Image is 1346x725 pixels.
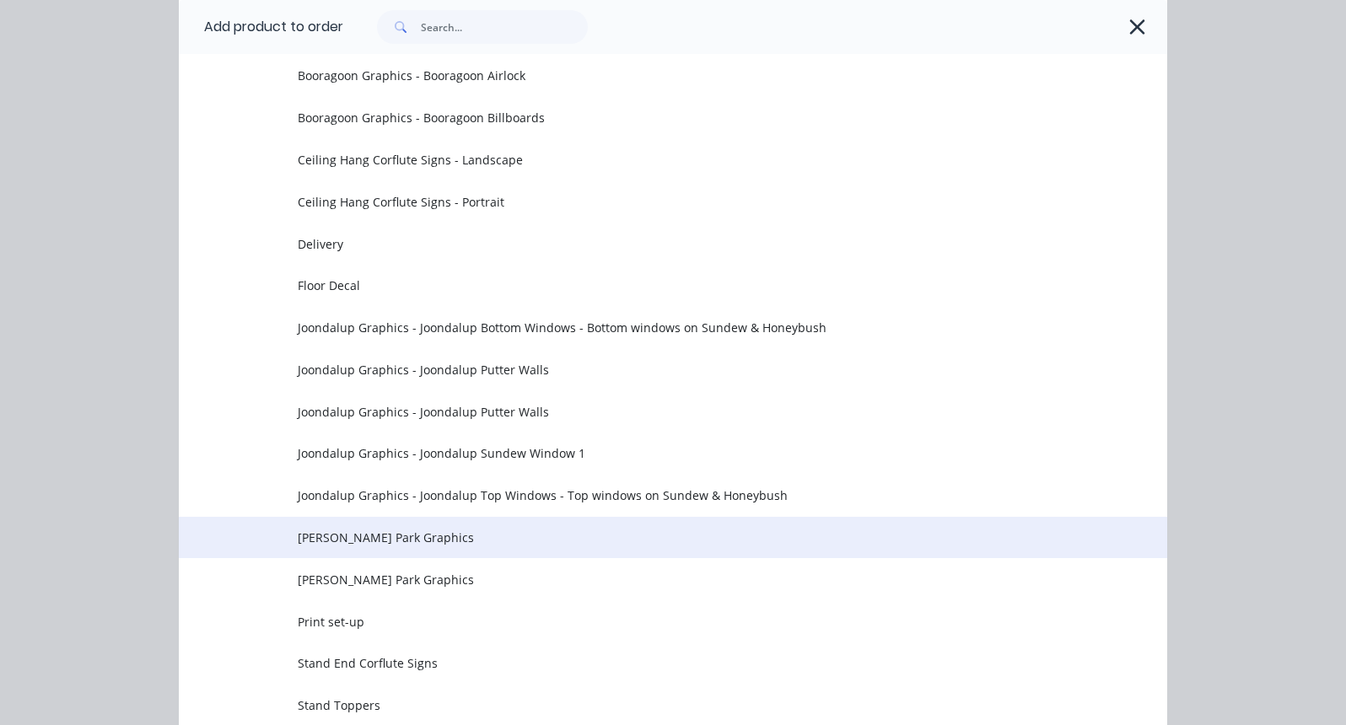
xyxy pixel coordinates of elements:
span: Joondalup Graphics - Joondalup Sundew Window 1 [298,444,993,462]
span: Delivery [298,235,993,253]
span: Floor Decal [298,277,993,294]
span: Joondalup Graphics - Joondalup Bottom Windows - Bottom windows on Sundew & Honeybush [298,319,993,336]
span: Booragoon Graphics - Booragoon Airlock [298,67,993,84]
span: Stand Toppers [298,696,993,714]
span: Joondalup Graphics - Joondalup Putter Walls [298,403,993,421]
span: Ceiling Hang Corflute Signs - Portrait [298,193,993,211]
span: Ceiling Hang Corflute Signs - Landscape [298,151,993,169]
span: [PERSON_NAME] Park Graphics [298,571,993,588]
input: Search... [421,10,588,44]
span: [PERSON_NAME] Park Graphics [298,529,993,546]
span: Joondalup Graphics - Joondalup Putter Walls [298,361,993,379]
span: Booragoon Graphics - Booragoon Billboards [298,109,993,126]
span: Print set-up [298,613,993,631]
span: Stand End Corflute Signs [298,654,993,672]
span: Joondalup Graphics - Joondalup Top Windows - Top windows on Sundew & Honeybush [298,486,993,504]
